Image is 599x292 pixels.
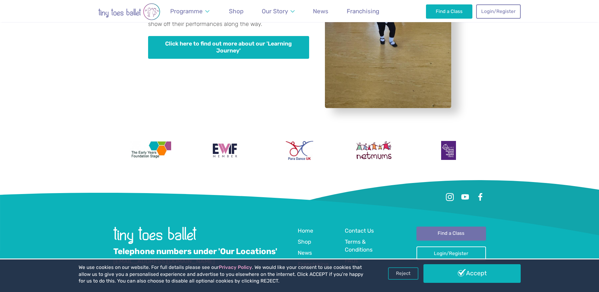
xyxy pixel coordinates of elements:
[286,141,313,160] img: Para Dance UK
[259,4,297,19] a: Our Story
[313,8,328,15] span: News
[345,258,358,264] span: FAQs
[79,264,366,285] p: We use cookies on our website. For full details please see our . We would like your consent to us...
[388,267,418,279] a: Reject
[298,227,313,235] a: Home
[130,141,171,160] img: The Early Years Foundation Stage
[113,246,277,257] a: Telephone numbers under 'Our Locations'
[298,250,312,256] span: News
[170,8,203,15] span: Programme
[444,192,456,203] a: Instagram
[423,264,521,283] a: Accept
[298,239,311,245] span: Shop
[210,141,240,160] img: Encouraging Women Into Franchising
[345,227,374,235] a: Contact Us
[219,265,252,270] a: Privacy Policy
[416,227,486,240] a: Find a Class
[229,8,243,15] span: Shop
[426,4,472,18] a: Find a Class
[79,3,180,20] img: tiny toes ballet
[298,238,311,246] a: Shop
[476,4,520,18] a: Login/Register
[344,4,382,19] a: Franchising
[113,258,215,265] a: [EMAIL_ADDRESS][DOMAIN_NAME]
[345,228,374,234] span: Contact Us
[310,4,332,19] a: News
[298,228,313,234] span: Home
[459,192,471,203] a: Youtube
[113,227,196,244] img: tiny toes ballet
[345,239,373,253] span: Terms & Conditions
[475,192,486,203] a: Facebook
[226,4,247,19] a: Shop
[167,4,213,19] a: Programme
[113,239,196,245] a: Go to home page
[347,8,379,15] span: Franchising
[298,249,312,258] a: News
[262,8,288,15] span: Our Story
[345,238,386,254] a: Terms & Conditions
[345,257,358,265] a: FAQs
[416,246,486,260] a: Login/Register
[148,36,309,59] a: Click here to find out more about our 'Learning Journey'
